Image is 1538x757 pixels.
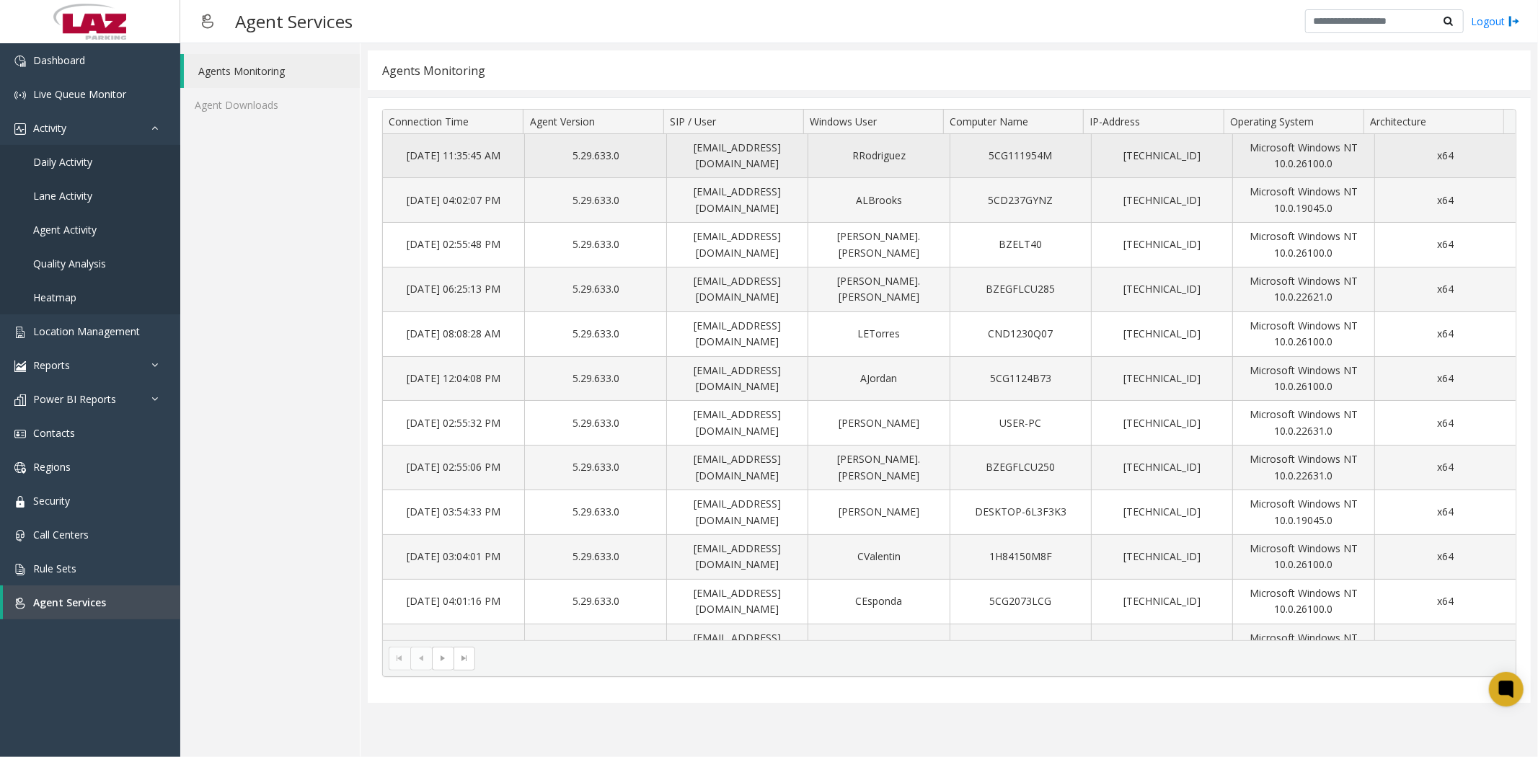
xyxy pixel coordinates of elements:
img: pageIcon [195,4,221,39]
span: Connection Time [389,115,469,128]
td: CND1230Q07 [950,312,1091,357]
td: [PERSON_NAME].[PERSON_NAME] [808,446,949,490]
td: 5.29.633.0 [524,312,666,357]
td: USER-PC [950,401,1091,446]
td: [EMAIL_ADDRESS][DOMAIN_NAME] [666,580,808,624]
img: 'icon' [14,89,26,101]
td: [DATE] 02:55:06 PM [383,446,524,490]
td: Microsoft Windows NT 10.0.26100.0 [1232,535,1374,580]
td: 5.29.633.0 [524,223,666,267]
span: Go to the next page [438,652,449,664]
td: x64 [1374,357,1516,402]
img: 'icon' [14,56,26,67]
td: [EMAIL_ADDRESS][DOMAIN_NAME] [666,401,808,446]
td: Microsoft Windows NT 10.0.22621.0 [1232,267,1374,312]
td: 5CG111954M [950,134,1091,179]
td: [EMAIL_ADDRESS][DOMAIN_NAME] [666,312,808,357]
td: 5.29.633.0 [524,267,666,312]
span: IP-Address [1090,115,1141,128]
span: Computer Name [950,115,1028,128]
img: 'icon' [14,123,26,135]
td: Microsoft Windows NT 10.0.19045.0 [1232,178,1374,223]
td: DFranco [808,624,949,669]
td: x64 [1374,223,1516,267]
img: 'icon' [14,598,26,609]
td: LETorres [808,312,949,357]
span: SIP / User [670,115,716,128]
td: 5CD241FLLD [950,624,1091,669]
td: [EMAIL_ADDRESS][DOMAIN_NAME] [666,134,808,179]
td: [TECHNICAL_ID] [1091,134,1232,179]
td: 5.29.633.0 [524,178,666,223]
td: DESKTOP-6L3F3K3 [950,490,1091,535]
span: Lane Activity [33,189,92,203]
span: Operating System [1230,115,1314,128]
td: Microsoft Windows NT 10.0.26100.0 [1232,357,1374,402]
td: x64 [1374,535,1516,580]
span: Live Queue Monitor [33,87,126,101]
td: [PERSON_NAME].[PERSON_NAME] [808,223,949,267]
a: Logout [1471,14,1520,29]
img: 'icon' [14,428,26,440]
span: Go to the next page [432,647,454,670]
td: CEsponda [808,580,949,624]
td: x64 [1374,312,1516,357]
td: [DATE] 01:16:08 PM [383,624,524,669]
td: CValentin [808,535,949,580]
td: [TECHNICAL_ID] [1091,357,1232,402]
img: 'icon' [14,360,26,372]
span: Regions [33,460,71,474]
td: [DATE] 12:04:08 PM [383,357,524,402]
img: 'icon' [14,327,26,338]
td: ALBrooks [808,178,949,223]
span: Reports [33,358,70,372]
td: Microsoft Windows NT 10.0.26100.0 [1232,134,1374,179]
td: 5.29.633.0 [524,624,666,669]
td: [DATE] 04:02:07 PM [383,178,524,223]
td: 5.29.633.0 [524,535,666,580]
td: [DATE] 02:55:32 PM [383,401,524,446]
span: Dashboard [33,53,85,67]
span: Windows User [810,115,877,128]
td: Microsoft Windows NT 10.0.26100.0 [1232,580,1374,624]
td: x64 [1374,178,1516,223]
a: Agent Services [3,585,180,619]
td: [EMAIL_ADDRESS][DOMAIN_NAME] [666,535,808,580]
span: Location Management [33,324,140,338]
td: [TECHNICAL_ID] [1091,178,1232,223]
td: [DATE] 06:25:13 PM [383,267,524,312]
td: [DATE] 08:08:28 AM [383,312,524,357]
td: [PERSON_NAME] [808,490,949,535]
td: x64 [1374,580,1516,624]
td: [PERSON_NAME].[PERSON_NAME] [808,267,949,312]
td: 5.29.633.0 [524,357,666,402]
td: [DATE] 03:54:33 PM [383,490,524,535]
td: 5.29.633.0 [524,580,666,624]
td: 5.29.633.0 [524,134,666,179]
td: [DATE] 03:04:01 PM [383,535,524,580]
td: 5CG2073LCG [950,580,1091,624]
img: logout [1508,14,1520,29]
img: 'icon' [14,394,26,406]
span: Security [33,494,70,508]
span: Agent Services [33,596,106,609]
img: 'icon' [14,496,26,508]
td: RRodriguez [808,134,949,179]
td: [TECHNICAL_ID] [1091,624,1232,669]
td: [TECHNICAL_ID] [1091,401,1232,446]
td: Microsoft Windows NT 10.0.26100.0 [1232,312,1374,357]
td: [EMAIL_ADDRESS][DOMAIN_NAME] [666,624,808,669]
span: Contacts [33,426,75,440]
td: 1H84150M8F [950,535,1091,580]
span: Daily Activity [33,155,92,169]
td: [DATE] 02:55:48 PM [383,223,524,267]
td: AJordan [808,357,949,402]
td: 5.29.633.0 [524,490,666,535]
td: [TECHNICAL_ID] [1091,312,1232,357]
td: x64 [1374,401,1516,446]
td: x64 [1374,490,1516,535]
span: Architecture [1370,115,1426,128]
td: x64 [1374,446,1516,490]
td: 5.29.633.0 [524,401,666,446]
td: [TECHNICAL_ID] [1091,535,1232,580]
